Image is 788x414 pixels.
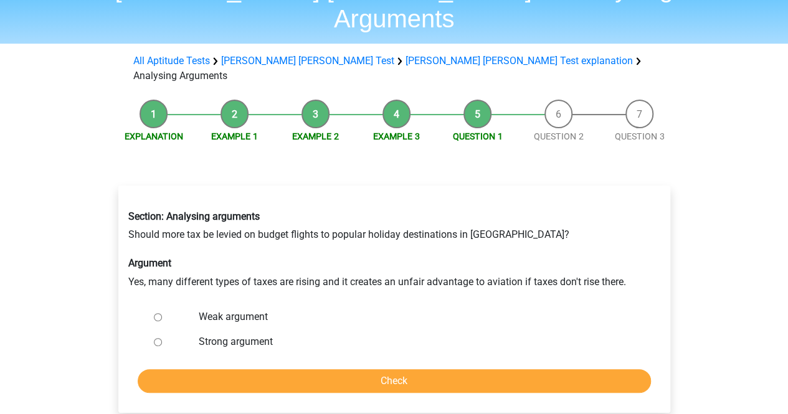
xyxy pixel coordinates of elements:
a: Question 3 [615,131,665,141]
a: All Aptitude Tests [133,55,210,67]
a: Example 2 [292,131,339,141]
label: Weak argument [199,309,630,324]
a: Example 3 [373,131,420,141]
div: Analysing Arguments [128,54,660,83]
div: Should more tax be levied on budget flights to popular holiday destinations in [GEOGRAPHIC_DATA]?... [119,200,670,299]
a: Example 1 [211,131,258,141]
label: Strong argument [199,334,630,349]
a: Explanation [125,131,183,141]
a: [PERSON_NAME] [PERSON_NAME] Test [221,55,394,67]
h6: Section: Analysing arguments [128,210,660,222]
a: Question 2 [534,131,584,141]
input: Check [138,369,651,393]
h6: Argument [128,257,660,269]
a: [PERSON_NAME] [PERSON_NAME] Test explanation [406,55,633,67]
a: Question 1 [453,131,503,141]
